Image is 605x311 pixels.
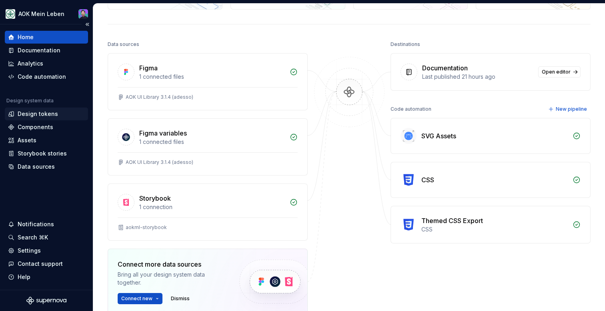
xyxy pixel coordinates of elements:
[171,295,190,302] span: Dismiss
[108,118,308,175] a: Figma variables1 connected filesAOK UI Library 3.1.4 (adesso)
[118,271,226,287] div: Bring all your design system data together.
[139,73,285,81] div: 1 connected files
[5,108,88,120] a: Design tokens
[108,39,139,50] div: Data sources
[18,220,54,228] div: Notifications
[18,33,34,41] div: Home
[421,131,456,141] div: SVG Assets
[391,104,431,115] div: Code automation
[26,297,66,305] svg: Supernova Logo
[18,73,66,81] div: Code automation
[546,104,591,115] button: New pipeline
[542,69,571,75] span: Open editor
[421,225,568,233] div: CSS
[422,73,533,81] div: Last published 21 hours ago
[5,257,88,270] button: Contact support
[5,57,88,70] a: Analytics
[5,160,88,173] a: Data sources
[18,233,48,241] div: Search ⌘K
[5,70,88,83] a: Code automation
[5,134,88,147] a: Assets
[422,63,468,73] div: Documentation
[5,147,88,160] a: Storybook stories
[18,123,53,131] div: Components
[139,63,158,73] div: Figma
[5,231,88,244] button: Search ⌘K
[556,106,587,112] span: New pipeline
[18,46,60,54] div: Documentation
[126,94,193,100] div: AOK UI Library 3.1.4 (adesso)
[118,259,226,269] div: Connect more data sources
[18,163,55,171] div: Data sources
[18,247,41,255] div: Settings
[5,31,88,44] a: Home
[5,244,88,257] a: Settings
[118,293,162,304] button: Connect new
[167,293,193,304] button: Dismiss
[421,216,483,225] div: Themed CSS Export
[6,9,15,19] img: df5db9ef-aba0-4771-bf51-9763b7497661.png
[139,128,187,138] div: Figma variables
[126,159,193,165] div: AOK UI Library 3.1.4 (adesso)
[108,183,308,241] a: Storybook1 connectionaokml-storybook
[538,66,581,78] a: Open editor
[18,260,63,268] div: Contact support
[139,193,171,203] div: Storybook
[139,203,285,211] div: 1 connection
[2,5,91,22] button: AOK Mein LebenSamuel
[18,273,30,281] div: Help
[6,98,54,104] div: Design system data
[18,136,36,144] div: Assets
[18,60,43,68] div: Analytics
[139,138,285,146] div: 1 connected files
[5,271,88,283] button: Help
[5,121,88,134] a: Components
[391,39,420,50] div: Destinations
[121,295,152,302] span: Connect new
[18,10,64,18] div: AOK Mein Leben
[421,175,434,185] div: CSS
[82,19,93,30] button: Collapse sidebar
[18,150,67,157] div: Storybook stories
[126,224,167,231] div: aokml-storybook
[18,110,58,118] div: Design tokens
[5,44,88,57] a: Documentation
[108,53,308,110] a: Figma1 connected filesAOK UI Library 3.1.4 (adesso)
[5,218,88,231] button: Notifications
[78,9,88,19] img: Samuel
